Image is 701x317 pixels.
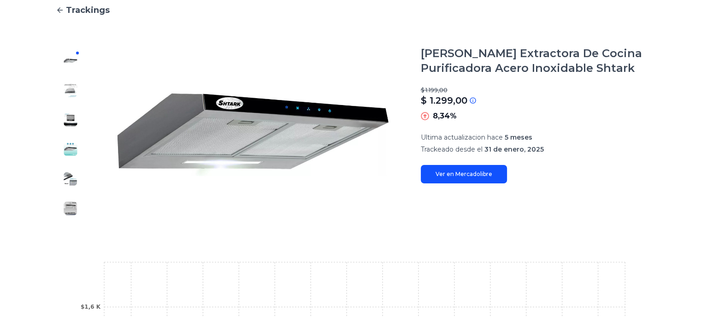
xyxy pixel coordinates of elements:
[421,46,646,76] h1: [PERSON_NAME] Extractora De Cocina Purificadora Acero Inoxidable Shtark
[63,171,78,186] img: Campana Extractora De Cocina Purificadora Acero Inoxidable Shtark
[484,145,544,153] span: 31 de enero, 2025
[63,112,78,127] img: Campana Extractora De Cocina Purificadora Acero Inoxidable Shtark
[421,94,467,107] p: $ 1.299,00
[421,145,483,153] span: Trackeado desde el
[505,133,532,141] span: 5 meses
[63,53,78,68] img: Campana Extractora De Cocina Purificadora Acero Inoxidable Shtark
[433,111,457,122] p: 8,34%
[63,142,78,157] img: Campana Extractora De Cocina Purificadora Acero Inoxidable Shtark
[104,46,402,223] img: Campana Extractora De Cocina Purificadora Acero Inoxidable Shtark
[421,165,507,183] a: Ver en Mercadolibre
[80,304,100,310] tspan: $1,6 K
[421,133,503,141] span: Ultima actualizacion hace
[56,4,646,17] a: Trackings
[421,87,646,94] p: $ 1.199,00
[63,201,78,216] img: Campana Extractora De Cocina Purificadora Acero Inoxidable Shtark
[63,83,78,98] img: Campana Extractora De Cocina Purificadora Acero Inoxidable Shtark
[66,4,110,17] span: Trackings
